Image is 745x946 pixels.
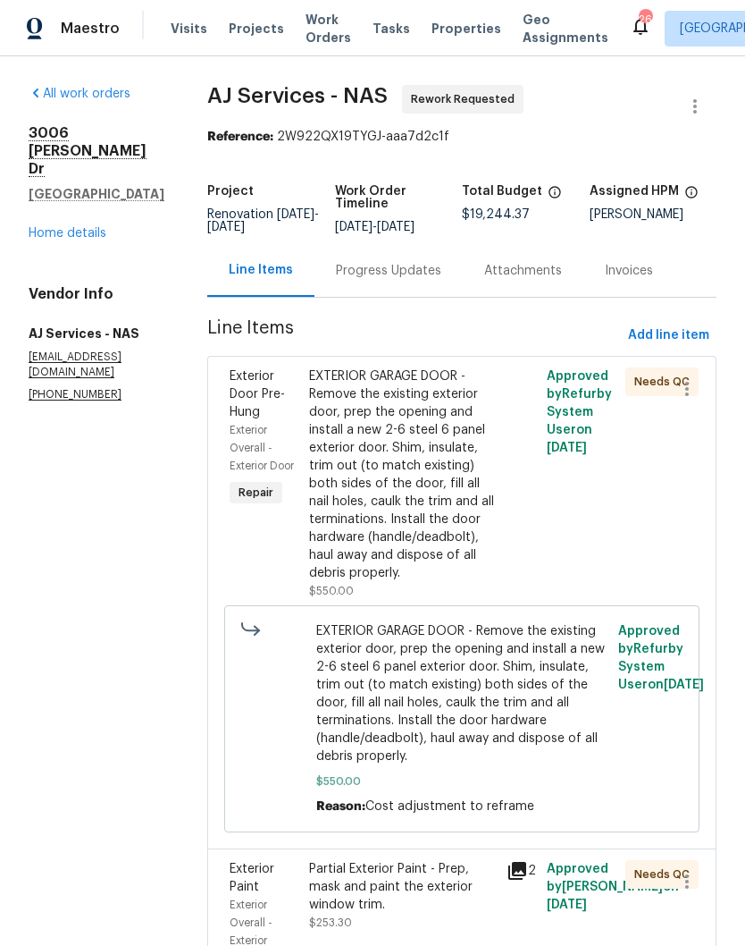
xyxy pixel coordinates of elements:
span: Add line item [628,325,709,347]
span: EXTERIOR GARAGE DOOR - Remove the existing exterior door, prep the opening and install a new 2-6 ... [316,622,607,765]
span: [DATE] [335,221,372,233]
span: Line Items [207,319,621,352]
span: The total cost of line items that have been proposed by Opendoor. This sum includes line items th... [548,185,562,208]
h5: Assigned HPM [590,185,679,198]
span: The hpm assigned to this work order. [684,185,699,208]
div: Progress Updates [336,262,441,280]
span: AJ Services - NAS [207,85,388,106]
span: Rework Requested [411,90,522,108]
span: Approved by Refurby System User on [547,370,612,454]
a: Home details [29,227,106,240]
span: $550.00 [316,773,607,790]
div: 2 [506,860,535,882]
div: 2W922QX19TYGJ-aaa7d2c1f [207,128,716,146]
span: Geo Assignments [523,11,608,46]
span: Reason: [316,800,365,813]
div: Partial Exterior Paint - Prep, mask and paint the exterior window trim. [309,860,497,914]
span: Visits [171,20,207,38]
span: $550.00 [309,586,354,596]
span: Repair [231,484,280,502]
span: Exterior Overall - Exterior Door [230,425,294,471]
span: - [335,221,414,233]
span: $19,244.37 [462,208,530,221]
span: Needs QC [634,866,697,883]
div: Attachments [484,262,562,280]
span: - [207,208,319,233]
span: Maestro [61,20,120,38]
span: Exterior Paint [230,863,274,893]
span: Needs QC [634,373,697,391]
span: [DATE] [547,899,587,911]
span: Cost adjustment to reframe [365,800,534,813]
span: [DATE] [277,208,314,221]
span: [DATE] [207,221,245,233]
a: All work orders [29,88,130,100]
h4: Vendor Info [29,285,164,303]
h5: Work Order Timeline [335,185,463,210]
span: Work Orders [306,11,351,46]
h5: Project [207,185,254,198]
div: Invoices [605,262,653,280]
span: [DATE] [377,221,414,233]
span: Approved by [PERSON_NAME] on [547,863,679,911]
div: [PERSON_NAME] [590,208,717,221]
span: $253.30 [309,917,352,928]
div: 26 [639,11,651,29]
h5: Total Budget [462,185,542,198]
span: Approved by Refurby System User on [618,625,704,691]
span: Tasks [372,22,410,35]
b: Reference: [207,131,273,143]
span: Renovation [207,208,319,233]
span: [DATE] [547,442,587,454]
span: [DATE] [664,679,704,691]
span: Properties [431,20,501,38]
h5: AJ Services - NAS [29,325,164,342]
span: Projects [229,20,284,38]
span: Exterior Door Pre-Hung [230,370,285,418]
div: EXTERIOR GARAGE DOOR - Remove the existing exterior door, prep the opening and install a new 2-6 ... [309,367,497,582]
div: Line Items [229,261,293,279]
button: Add line item [621,319,716,352]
